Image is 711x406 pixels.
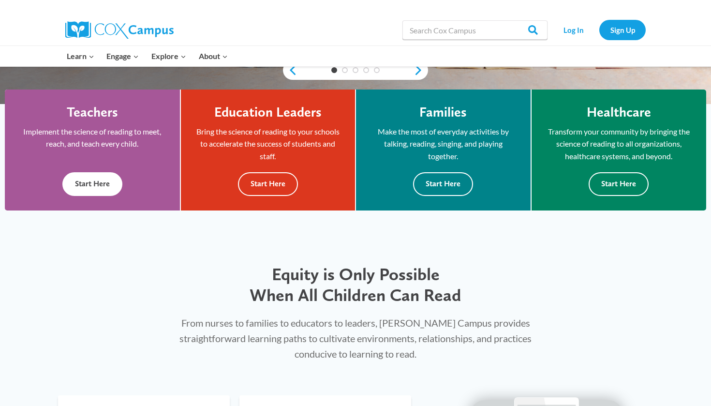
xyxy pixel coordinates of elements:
p: Make the most of everyday activities by talking, reading, singing, and playing together. [370,125,516,163]
p: Implement the science of reading to meet, reach, and teach every child. [19,125,165,150]
p: From nurses to families to educators to leaders, [PERSON_NAME] Campus provides straightforward le... [168,315,543,361]
button: Start Here [238,172,298,196]
nav: Primary Navigation [60,46,234,66]
div: content slider buttons [283,60,428,80]
input: Search Cox Campus [402,20,548,40]
a: 3 [353,67,358,73]
a: Families Make the most of everyday activities by talking, reading, singing, and playing together.... [356,90,531,211]
button: Start Here [413,172,473,196]
button: Child menu of Explore [145,46,193,66]
a: 1 [331,67,337,73]
h4: Families [419,104,467,120]
button: Child menu of About [193,46,234,66]
a: Teachers Implement the science of reading to meet, reach, and teach every child. Start Here [5,90,180,211]
a: 2 [342,67,348,73]
a: previous [283,64,297,76]
h4: Healthcare [587,104,651,120]
p: Transform your community by bringing the science of reading to all organizations, healthcare syst... [546,125,692,163]
button: Child menu of Learn [60,46,101,66]
img: Cox Campus [65,21,174,39]
h4: Teachers [67,104,118,120]
h4: Education Leaders [214,104,322,120]
a: Education Leaders Bring the science of reading to your schools to accelerate the success of stude... [181,90,355,211]
button: Child menu of Engage [101,46,146,66]
span: Equity is Only Possible When All Children Can Read [250,264,461,305]
a: Log In [552,20,594,40]
p: Bring the science of reading to your schools to accelerate the success of students and staff. [195,125,341,163]
a: Sign Up [599,20,646,40]
a: 5 [374,67,380,73]
a: next [414,64,428,76]
a: 4 [363,67,369,73]
nav: Secondary Navigation [552,20,646,40]
a: Healthcare Transform your community by bringing the science of reading to all organizations, heal... [532,90,707,211]
button: Start Here [62,172,122,196]
button: Start Here [589,172,649,196]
